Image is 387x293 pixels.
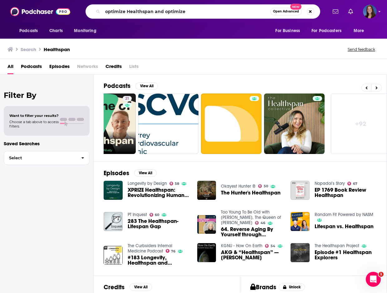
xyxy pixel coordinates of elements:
[104,283,152,291] a: CreditsView All
[346,47,377,52] button: Send feedback
[128,187,190,198] span: XPRIZE Healthspan: Revolutionizing Human Aging & Healthspan with [PERSON_NAME]
[129,61,139,74] span: Lists
[9,113,59,118] span: Want to filter your results?
[21,61,42,74] span: Podcasts
[315,181,345,186] a: Nopadol’s Story
[169,182,179,185] a: 58
[315,243,359,248] a: The Healthspan Project
[221,250,283,260] span: AKG & “Healthspan” — [PERSON_NAME]
[315,187,377,198] span: EP 1769 Book Review Healthspan
[4,91,90,100] h2: Filter By
[19,26,38,35] span: Podcasts
[291,212,310,231] img: Lifespan vs. Healthspan
[7,61,13,74] a: All
[275,26,300,35] span: For Business
[307,25,350,37] button: open menu
[9,120,59,128] span: Choose a tab above to access filters.
[363,5,377,18] span: Logged in as emmadonovan
[103,7,270,17] input: Search podcasts, credits, & more...
[75,94,136,154] a: 21
[128,212,147,217] a: PT Inquest
[330,6,341,17] a: Show notifications dropdown
[128,255,190,266] a: #183 Longevity, Healthspan and Lifespan with Peter Attia MD
[379,272,384,277] span: 1
[134,169,157,177] button: View All
[128,255,190,266] span: #183 Longevity, Healthspan and Lifespan with [PERSON_NAME] MD
[44,46,70,52] h3: Healthspan
[366,272,381,287] iframe: Intercom live chat
[171,250,175,253] span: 76
[221,250,283,260] a: AKG & “Healthspan” — Gordon Lithgow
[221,227,283,237] a: 64. Reverse Aging By Yourself through Autophagy without Drugs with Oxford Healthspan’s Leslie Kenny
[261,222,265,224] span: 46
[4,151,90,165] button: Select
[271,245,275,247] span: 54
[128,181,167,186] a: Longevity by Design
[221,243,262,248] a: KGNU - How On Earth
[315,212,373,217] a: Random Fit Powered by NASM
[104,246,123,265] img: #183 Longevity, Healthspan and Lifespan with Peter Attia MD
[197,243,216,262] img: AKG & “Healthspan” — Gordon Lithgow
[291,181,310,200] img: EP 1769 Book Review Healthspan
[49,61,70,74] a: Episodes
[45,25,66,37] a: Charts
[273,10,299,13] span: Open Advanced
[197,215,216,234] img: 64. Reverse Aging By Yourself through Autophagy without Drugs with Oxford Healthspan’s Leslie Kenny
[104,169,129,177] h2: Episodes
[4,141,90,146] p: Saved Searches
[221,184,256,189] a: Okayest Hunter ®
[130,283,152,291] button: View All
[175,182,179,185] span: 58
[349,25,372,37] button: open menu
[74,26,96,35] span: Monitoring
[311,26,341,35] span: For Podcasters
[271,25,308,37] button: open menu
[4,156,76,160] span: Select
[255,221,265,225] a: 46
[155,214,159,216] span: 60
[221,190,281,195] a: The Hunter's Healthspan
[135,82,158,90] button: View All
[346,6,355,17] a: Show notifications dropdown
[125,96,129,102] span: 21
[77,61,98,74] span: Networks
[315,224,374,229] a: Lifespan vs. Healthspan
[128,243,172,254] a: The Curbsiders Internal Medicine Podcast
[270,8,302,15] button: Open AdvancedNew
[105,61,122,74] span: Credits
[123,96,132,101] a: 21
[353,182,357,185] span: 67
[197,181,216,200] img: The Hunter's Healthspan
[104,82,158,90] a: PodcastsView All
[250,283,276,291] h2: Brands
[363,5,377,18] img: User Profile
[315,250,377,260] a: Episode #1 Healthspan Explorers
[363,5,377,18] button: Show profile menu
[104,212,123,231] img: 283 The Healthspan-Lifespan Gap
[279,283,305,291] button: Unlock
[21,46,36,52] h3: Search
[86,4,320,19] div: Search podcasts, credits, & more...
[290,4,301,10] span: New
[70,25,104,37] button: open menu
[291,243,310,262] img: Episode #1 Healthspan Explorers
[149,213,159,217] a: 60
[10,6,70,17] img: Podchaser - Follow, Share and Rate Podcasts
[221,209,281,225] a: Too Young To Be Old with Diane Gilman, The Queen of Jeans
[104,181,123,200] img: XPRIZE Healthspan: Revolutionizing Human Aging & Healthspan with Dr. Jamie Justice
[128,219,190,229] span: 283 The Healthspan-Lifespan Gap
[166,249,176,253] a: 76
